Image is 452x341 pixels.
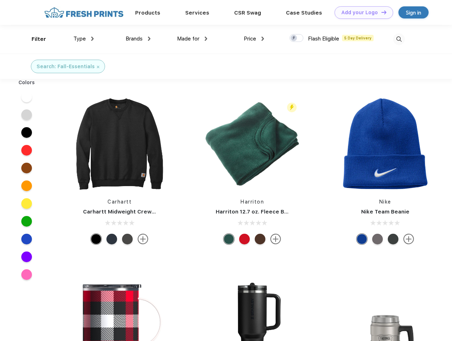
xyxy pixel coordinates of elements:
[342,35,374,41] span: 5 Day Delivery
[148,37,150,41] img: dropdown.png
[97,66,99,68] img: filter_cancel.svg
[398,6,429,18] a: Sign in
[241,199,264,205] a: Harriton
[379,199,391,205] a: Nike
[239,234,250,244] div: Red
[126,36,143,42] span: Brands
[287,103,297,112] img: flash_active_toggle.svg
[388,234,398,244] div: Anthracite
[357,234,367,244] div: Game Royal
[270,234,281,244] img: more.svg
[341,10,378,16] div: Add your Logo
[37,63,95,70] div: Search: Fall-Essentials
[381,10,386,14] img: DT
[403,234,414,244] img: more.svg
[73,36,86,42] span: Type
[224,234,234,244] div: Hunter
[138,234,148,244] img: more.svg
[91,234,101,244] div: Black
[32,35,46,43] div: Filter
[244,36,256,42] span: Price
[406,9,421,17] div: Sign in
[255,234,265,244] div: Cocoa
[261,37,264,41] img: dropdown.png
[205,37,207,41] img: dropdown.png
[42,6,126,19] img: fo%20logo%202.webp
[83,209,196,215] a: Carhartt Midweight Crewneck Sweatshirt
[338,97,432,191] img: func=resize&h=266
[13,79,40,86] div: Colors
[135,10,160,16] a: Products
[177,36,199,42] span: Made for
[72,97,167,191] img: func=resize&h=266
[216,209,301,215] a: Harriton 12.7 oz. Fleece Blanket
[122,234,133,244] div: Carbon Heather
[108,199,132,205] a: Carhartt
[106,234,117,244] div: New Navy
[205,97,299,191] img: func=resize&h=266
[393,33,405,45] img: desktop_search.svg
[91,37,94,41] img: dropdown.png
[308,36,339,42] span: Flash Eligible
[361,209,409,215] a: Nike Team Beanie
[372,234,383,244] div: Medium Grey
